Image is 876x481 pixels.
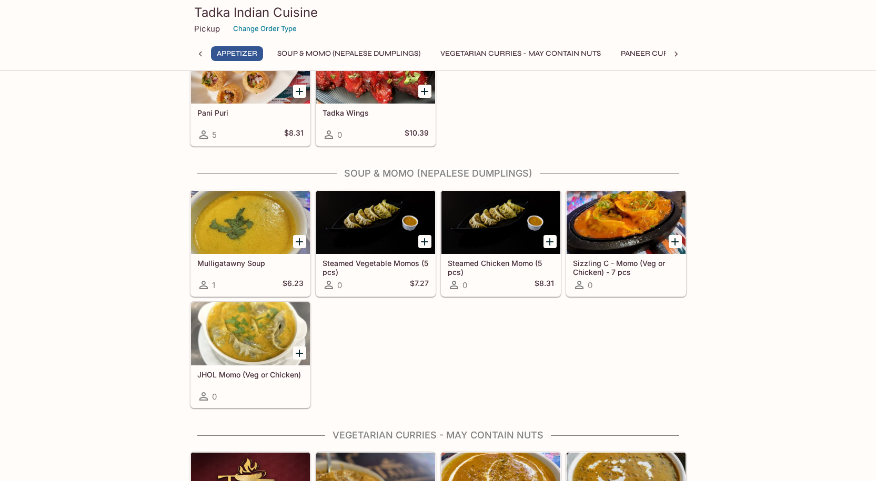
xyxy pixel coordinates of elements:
button: Add JHOL Momo (Veg or Chicken) [293,346,306,360]
h4: Vegetarian Curries - may contain nuts [190,429,687,441]
button: Vegetarian Curries - may contain nuts [435,46,607,61]
div: Tadka Wings [316,40,435,104]
a: Tadka Wings0$10.39 [316,40,436,146]
div: Pani Puri [191,40,310,104]
h5: $6.23 [283,279,304,291]
a: Sizzling C - Momo (Veg or Chicken) - 7 pcs0 [566,190,686,296]
button: Add Steamed Chicken Momo (5 pcs) [543,235,557,248]
a: Pani Puri5$8.31 [190,40,310,146]
h5: $7.27 [410,279,429,291]
h5: $10.39 [405,128,429,141]
h3: Tadka Indian Cuisine [194,4,682,21]
button: Add Sizzling C - Momo (Veg or Chicken) - 7 pcs [669,235,682,248]
button: Add Pani Puri [293,85,306,98]
h5: Tadka Wings [323,108,429,117]
button: Change Order Type [228,21,301,37]
span: 5 [212,130,217,140]
button: Add Mulligatawny Soup [293,235,306,248]
h5: JHOL Momo (Veg or Chicken) [197,370,304,379]
h5: $8.31 [535,279,554,291]
button: Add Steamed Vegetable Momos (5 pcs) [418,235,431,248]
h4: Soup & Momo (Nepalese Dumplings) [190,168,687,179]
h5: Pani Puri [197,108,304,117]
a: JHOL Momo (Veg or Chicken)0 [190,302,310,408]
span: 0 [337,130,342,140]
button: Add Tadka Wings [418,85,431,98]
span: 0 [212,392,217,402]
span: 0 [462,280,467,290]
span: 0 [588,280,592,290]
a: Mulligatawny Soup1$6.23 [190,190,310,296]
button: Paneer Curries [615,46,691,61]
h5: $8.31 [284,128,304,141]
button: Appetizer [211,46,263,61]
a: Steamed Vegetable Momos (5 pcs)0$7.27 [316,190,436,296]
h5: Sizzling C - Momo (Veg or Chicken) - 7 pcs [573,259,679,276]
span: 1 [212,280,215,290]
div: Steamed Vegetable Momos (5 pcs) [316,191,435,254]
span: 0 [337,280,342,290]
h5: Steamed Vegetable Momos (5 pcs) [323,259,429,276]
div: JHOL Momo (Veg or Chicken) [191,302,310,365]
button: Soup & Momo (Nepalese Dumplings) [271,46,426,61]
div: Sizzling C - Momo (Veg or Chicken) - 7 pcs [567,191,686,254]
h5: Steamed Chicken Momo (5 pcs) [448,259,554,276]
div: Mulligatawny Soup [191,191,310,254]
p: Pickup [194,24,220,34]
a: Steamed Chicken Momo (5 pcs)0$8.31 [441,190,561,296]
h5: Mulligatawny Soup [197,259,304,268]
div: Steamed Chicken Momo (5 pcs) [441,191,560,254]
